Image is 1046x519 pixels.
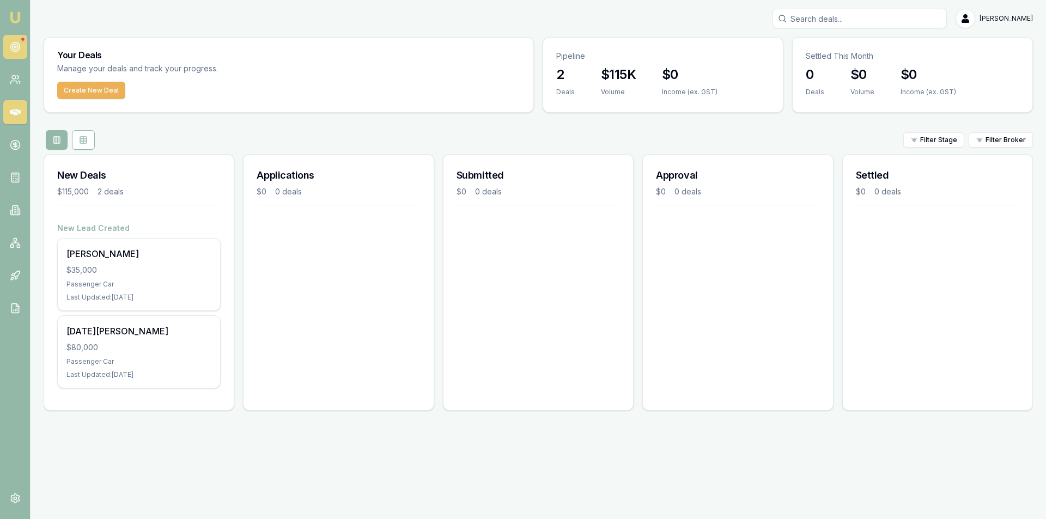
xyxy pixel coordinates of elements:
[980,14,1033,23] span: [PERSON_NAME]
[901,66,956,83] h3: $0
[556,88,575,96] div: Deals
[874,186,901,197] div: 0 deals
[66,342,211,353] div: $80,000
[275,186,302,197] div: 0 deals
[556,51,770,62] p: Pipeline
[457,168,620,183] h3: Submitted
[66,370,211,379] div: Last Updated: [DATE]
[66,247,211,260] div: [PERSON_NAME]
[66,280,211,289] div: Passenger Car
[66,357,211,366] div: Passenger Car
[66,325,211,338] div: [DATE][PERSON_NAME]
[601,66,636,83] h3: $115K
[850,88,874,96] div: Volume
[57,223,221,234] h4: New Lead Created
[66,265,211,276] div: $35,000
[920,136,957,144] span: Filter Stage
[662,88,717,96] div: Income (ex. GST)
[856,168,1019,183] h3: Settled
[901,88,956,96] div: Income (ex. GST)
[601,88,636,96] div: Volume
[9,11,22,24] img: emu-icon-u.png
[662,66,717,83] h3: $0
[257,186,266,197] div: $0
[57,51,520,59] h3: Your Deals
[806,88,824,96] div: Deals
[556,66,575,83] h3: 2
[57,63,336,75] p: Manage your deals and track your progress.
[806,66,824,83] h3: 0
[656,168,819,183] h3: Approval
[257,168,420,183] h3: Applications
[57,168,221,183] h3: New Deals
[57,186,89,197] div: $115,000
[850,66,874,83] h3: $0
[674,186,701,197] div: 0 deals
[66,293,211,302] div: Last Updated: [DATE]
[903,132,964,148] button: Filter Stage
[856,186,866,197] div: $0
[969,132,1033,148] button: Filter Broker
[986,136,1026,144] span: Filter Broker
[57,82,125,99] button: Create New Deal
[457,186,466,197] div: $0
[773,9,947,28] input: Search deals
[806,51,1019,62] p: Settled This Month
[656,186,666,197] div: $0
[475,186,502,197] div: 0 deals
[98,186,124,197] div: 2 deals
